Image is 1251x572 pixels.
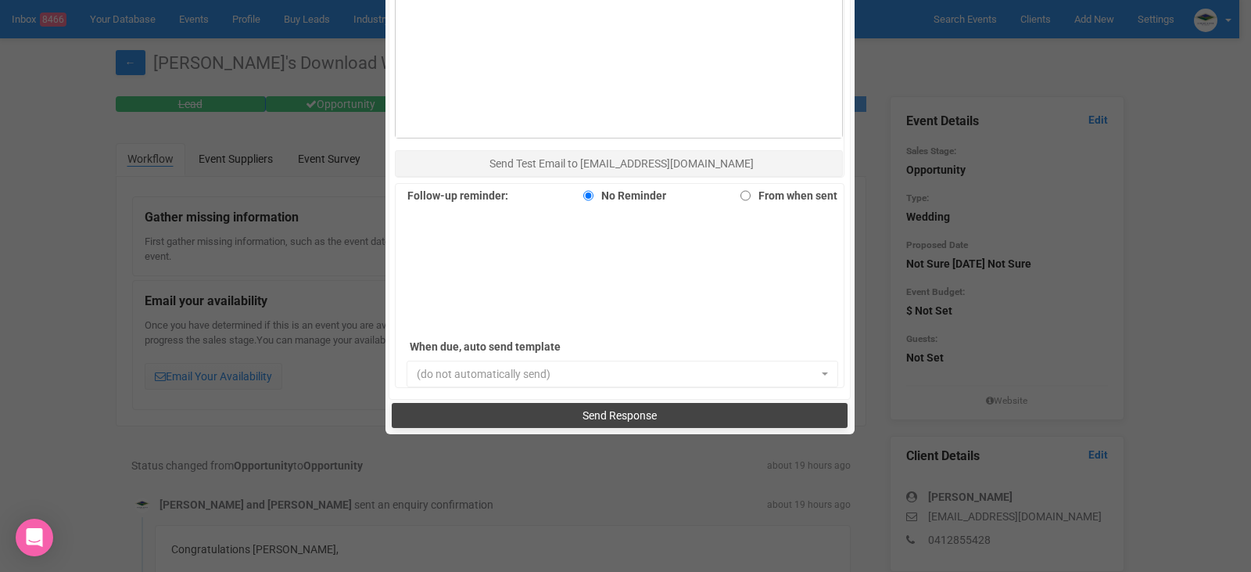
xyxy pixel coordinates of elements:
[489,157,754,170] span: Send Test Email to [EMAIL_ADDRESS][DOMAIN_NAME]
[16,519,53,556] div: Open Intercom Messenger
[733,185,837,207] label: From when sent
[582,409,657,422] span: Send Response
[410,336,629,358] label: When due, auto send template
[407,185,508,207] label: Follow-up reminder:
[417,366,819,382] span: (do not automatically send)
[575,185,666,207] label: No Reminder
